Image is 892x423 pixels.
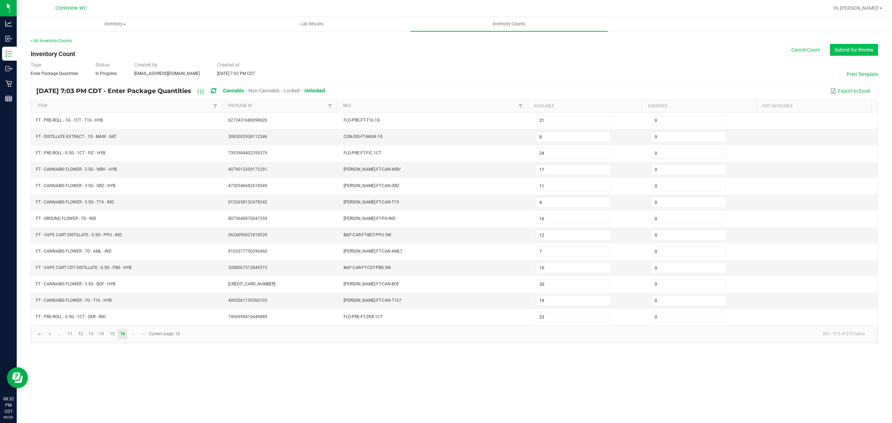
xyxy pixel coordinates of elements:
span: 3288067512849373 [228,265,267,270]
span: [PERSON_NAME]-FT-CAN-T167 [344,298,401,303]
span: FT - CANNABIS FLOWER - 3.5G - GRZ - HYB [36,183,115,188]
span: 8073640070047359 [228,216,267,221]
inline-svg: Reports [5,95,12,102]
button: Export to Excel [829,85,872,97]
span: [CREDIT_CARD_NUMBER] [228,282,275,286]
span: Locked [284,88,300,93]
a: Go to the previous page [44,329,54,339]
a: ItemSortable [38,103,212,109]
span: In Progress [95,71,117,76]
span: FT - PRE-ROLL - 0.5G - 1CT - FIC - HYB [36,151,105,155]
a: SKUSortable [343,103,517,109]
kendo-pager-info: 301 - 313 of 313 items [184,328,870,340]
span: Go to the first page [37,331,42,337]
span: Lab Results [291,21,333,27]
iframe: Resource center [7,367,28,388]
span: Crestview WC [55,5,87,11]
a: Lab Results [214,17,410,31]
p: 09/20 [3,415,14,420]
span: 4092061159360103 [228,298,267,303]
span: Enter Package Quantities [31,71,78,76]
span: [EMAIL_ADDRESS][DOMAIN_NAME] [134,71,200,76]
span: FT - CANNABIS FLOWER - 7G - AML - IND [36,249,111,254]
a: Page 13 [86,329,96,339]
span: Cannabis [223,88,244,93]
span: [DATE] 7:03 PM CDT [217,71,255,76]
span: FT - CANNABIS FLOWER - 3.5G - BOF - HYB [36,282,115,286]
span: FT - GROUND FLOWER - 7G - IND [36,216,96,221]
span: BAP-CAR-FT-CDT-PBS.5M [344,265,391,270]
span: 0152658132478242 [228,200,267,205]
span: 9103377750296460 [228,249,267,254]
span: 4730546682618549 [228,183,267,188]
button: Cancel Count [787,44,825,56]
span: FLO-PRE-FT-FIC.1CT [344,151,381,155]
inline-svg: Outbound [5,65,12,72]
span: 7393984402359379 [228,151,267,155]
p: 08:32 PM CDT [3,396,14,415]
span: Inventory Count [31,50,75,57]
a: Page 10 [54,329,64,339]
span: FT - PRE-ROLL - 0.5G - 1CT - ZKR - IND [36,314,106,319]
span: 7456999416449889 [228,314,267,319]
span: FT - CANNABIS FLOWER - 7G - T16 - HYB [36,298,111,303]
th: Assigned [642,100,756,113]
a: Go to the first page [34,329,44,339]
button: Submit for Review [830,44,878,56]
th: Not Available [757,100,871,113]
span: FT - CANNABIS FLOWER - 3.5G - WBV - HYB [36,167,117,172]
span: Inventory [17,21,213,27]
a: Inventory Counts [410,17,607,31]
a: Filter [516,102,525,110]
a: Page 12 [76,329,86,339]
inline-svg: Retail [5,80,12,87]
inline-svg: Inventory [5,50,12,57]
span: FT - DISTILLATE EXTRACT - 1G - MAW - SAT [36,134,116,139]
span: 3083002938112246 [228,134,267,139]
span: [PERSON_NAME]-FT-CAN-AML7 [344,249,402,254]
span: Created at [217,62,240,68]
kendo-pager: Current page: 16 [31,325,878,343]
a: Page 16 [117,329,128,339]
a: Page 14 [97,329,107,339]
span: Unlocked [305,88,325,93]
span: FT - CANNABIS FLOWER - 3.5G - T19 - IND [36,200,114,205]
span: [PERSON_NAME]-FT-CAN-GRZ [344,183,399,188]
div: [DATE] 7:03 PM CDT - Enter Package Quantities [36,85,330,98]
span: Go to the previous page [47,331,52,337]
span: BAP-CAR-FT-BDT-PPU.5M [344,232,391,237]
a: Page 15 [107,329,117,339]
span: 4079013359172291 [228,167,267,172]
a: < All Inventory Counts [31,38,72,43]
span: Created by [134,62,157,68]
span: Status [95,62,110,68]
button: Print Template [847,71,878,78]
inline-svg: Analytics [5,20,12,27]
a: Filter [211,102,220,110]
span: 0624090021818539 [228,232,267,237]
span: Type [31,62,41,68]
inline-svg: Inbound [5,35,12,42]
span: Non-Cannabis [248,88,279,93]
a: Package IdSortable [228,103,326,109]
a: Filter [326,102,334,110]
span: FT - PRE-ROLL - 1G - 1CT - T16 - HYB [36,118,103,123]
span: FLO-PRE-FT-T16.1G [344,118,380,123]
span: CON-DIS-FT-MAW-1G [344,134,383,139]
span: [PERSON_NAME]-FT-CAN-T19 [344,200,399,205]
th: Available [528,100,642,113]
span: FT - VAPE CART CDT DISTILLATE - 0.5G - PBS - HYB [36,265,131,270]
span: [PERSON_NAME]-FT-CAN-WBV [344,167,401,172]
span: FT - VAPE CART DISTILLATE - 0.5G - PPU - IND [36,232,122,237]
a: Inventory [17,17,214,31]
a: Page 11 [65,329,75,339]
span: Hi, [PERSON_NAME]! [833,5,879,11]
span: FLO-PRE-FT-ZKR.1CT [344,314,383,319]
span: [PERSON_NAME]-FT-CAN-BOF [344,282,399,286]
span: [PERSON_NAME]-FT-PG-IND [344,216,395,221]
span: 6272431680098620 [228,118,267,123]
span: Inventory Counts [483,21,535,27]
